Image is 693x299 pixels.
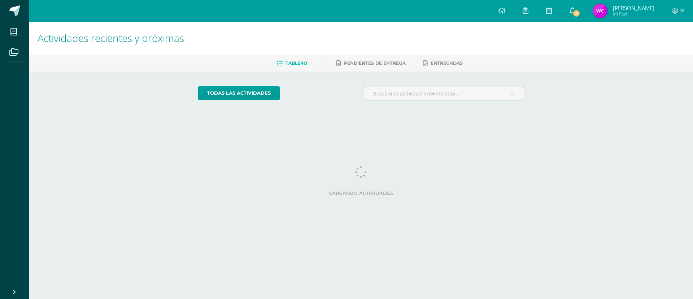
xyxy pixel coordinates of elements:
[572,9,580,17] span: 2
[364,86,524,101] input: Busca una actividad próxima aquí...
[593,4,607,18] img: 885d074ffe13cc35d0d496a46f92db62.png
[198,86,280,100] a: todas las Actividades
[344,60,406,66] span: Pendientes de entrega
[286,60,307,66] span: Tablero
[423,57,463,69] a: Entregadas
[431,60,463,66] span: Entregadas
[613,11,654,17] span: Mi Perfil
[276,57,307,69] a: Tablero
[38,31,184,45] span: Actividades recientes y próximas
[198,191,524,196] label: Cargando actividades
[613,4,654,12] span: [PERSON_NAME]
[336,57,406,69] a: Pendientes de entrega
